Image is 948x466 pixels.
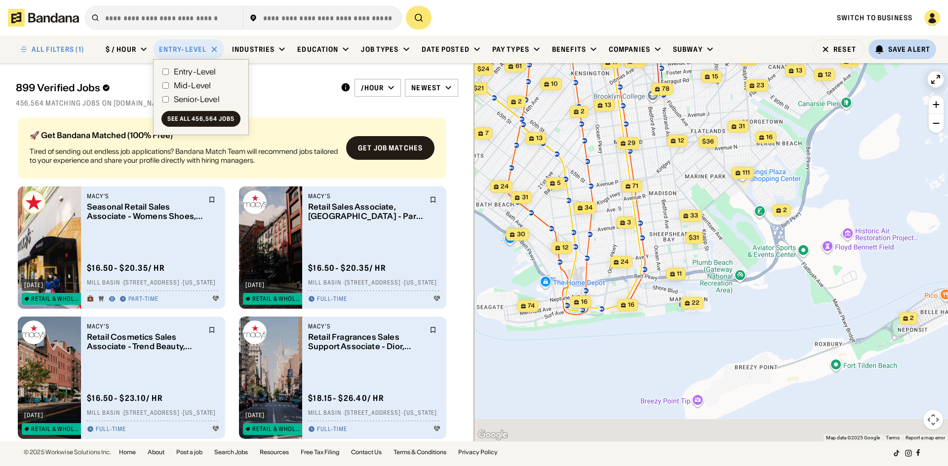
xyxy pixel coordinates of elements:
[308,263,386,273] div: $ 16.50 - $20.35 / hr
[245,412,265,418] div: [DATE]
[16,113,458,441] div: grid
[612,58,617,67] span: 11
[673,45,703,54] div: Subway
[585,204,592,212] span: 34
[31,296,81,302] div: Retail & Wholesale
[411,83,441,92] div: Newest
[308,323,424,330] div: Macy’s
[766,133,773,142] span: 16
[501,182,509,191] span: 24
[833,46,856,53] div: Reset
[252,296,303,302] div: Retail & Wholesale
[22,321,45,344] img: Macy’s logo
[87,332,202,351] div: Retail Cosmetics Sales Associate - Trend Beauty, [GEOGRAPHIC_DATA] - Full Time
[32,46,84,53] div: ALL FILTERS (1)
[8,9,79,27] img: Bandana logotype
[87,279,219,287] div: Mill Basin · [STREET_ADDRESS] · [US_STATE]
[628,139,635,147] span: 29
[243,190,267,214] img: Macy’s logo
[260,449,289,455] a: Resources
[30,147,338,165] div: Tired of sending out endless job applications? Bandana Match Team will recommend jobs tailored to...
[632,182,638,190] span: 71
[492,45,529,54] div: Pay Types
[910,314,914,323] span: 2
[308,332,424,351] div: Retail Fragrances Sales Support Associate - Dior, [GEOGRAPHIC_DATA] - Full Time
[24,282,43,288] div: [DATE]
[24,412,43,418] div: [DATE]
[886,435,900,440] a: Terms (opens in new tab)
[581,108,585,116] span: 2
[906,435,945,440] a: Report a map error
[87,409,219,417] div: Mill Basin · [STREET_ADDRESS] · [US_STATE]
[476,429,509,441] img: Google
[232,45,275,54] div: Industries
[581,298,588,306] span: 16
[119,449,136,455] a: Home
[851,57,855,66] span: 2
[689,234,699,241] span: $31
[605,101,611,109] span: 13
[245,282,265,288] div: [DATE]
[106,45,136,54] div: $ / hour
[252,426,303,432] div: Retail & Wholesale
[87,202,202,221] div: Seasonal Retail Sales Associate - Womens Shoes, [GEOGRAPHIC_DATA]
[756,81,764,90] span: 23
[308,279,440,287] div: Mill Basin · [STREET_ADDRESS] · [US_STATE]
[22,190,45,214] img: Macy's logo
[30,131,338,139] div: 🚀 Get Bandana Matched (100% Free)
[662,85,670,93] span: 78
[148,449,164,455] a: About
[888,45,930,54] div: Save Alert
[609,45,650,54] div: Companies
[317,295,347,303] div: Full-time
[308,393,384,403] div: $ 18.15 - $26.40 / hr
[174,81,211,89] div: Mid-Level
[739,122,745,131] span: 31
[627,218,631,227] span: 3
[361,45,398,54] div: Job Types
[214,449,248,455] a: Search Jobs
[518,98,522,106] span: 2
[702,138,714,145] span: $36
[159,45,206,54] div: Entry-Level
[297,45,338,54] div: Education
[750,55,753,64] span: 2
[826,435,880,440] span: Map data ©2025 Google
[536,134,543,143] span: 13
[551,80,558,88] span: 10
[301,449,339,455] a: Free Tax Filing
[176,449,202,455] a: Post a job
[87,192,202,200] div: Macy's
[477,65,489,72] span: $24
[16,82,333,94] div: 899 Verified Jobs
[522,193,528,202] span: 31
[476,429,509,441] a: Open this area in Google Maps (opens a new window)
[87,393,163,403] div: $ 16.50 - $23.10 / hr
[634,57,642,66] span: 22
[394,449,446,455] a: Terms & Conditions
[351,449,382,455] a: Contact Us
[743,169,750,177] span: 111
[128,295,158,303] div: Part-time
[837,13,912,22] a: Switch to Business
[528,302,535,310] span: 74
[621,258,629,266] span: 24
[485,129,489,138] span: 7
[308,202,424,221] div: Retail Sales Associate, [GEOGRAPHIC_DATA] - Part Time
[167,116,235,122] div: See all 456,564 jobs
[308,192,424,200] div: Macy’s
[712,72,718,81] span: 15
[628,301,634,309] span: 16
[677,270,682,278] span: 11
[515,62,522,71] span: 61
[796,67,802,75] span: 13
[87,323,202,330] div: Macy’s
[87,263,165,273] div: $ 16.50 - $20.35 / hr
[317,426,347,433] div: Full-time
[358,144,423,151] div: Get job matches
[692,299,700,307] span: 22
[361,83,384,92] div: /hour
[174,95,220,103] div: Senior-Level
[552,45,586,54] div: Benefits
